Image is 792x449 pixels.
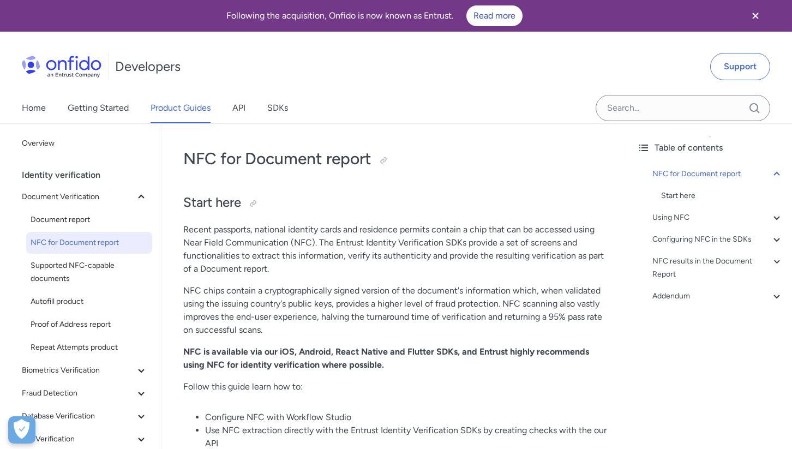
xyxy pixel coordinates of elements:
span: Document report [31,213,148,226]
button: Document Verification [17,186,152,208]
span: Fraud Detection [22,387,135,400]
span: Database Verification [22,410,135,423]
a: NFC for Document report [652,167,783,181]
span: Biometrics Verification [22,364,135,377]
svg: Close banner [749,9,762,22]
p: Recent passports, national identity cards and residence permits contain a chip that can be access... [183,223,607,276]
span: Supported NFC-capable documents [31,259,148,285]
div: Identity verification [22,164,157,186]
h1: NFC for Document report [183,148,607,170]
a: Supported NFC-capable documents [26,255,152,290]
a: NFC results in the Document Report [652,255,783,281]
span: eID Verification [22,433,135,446]
a: Using NFC [652,211,783,224]
span: Repeat Attempts product [31,341,148,354]
div: Cookie Preferences [8,416,35,444]
a: NFC for Document report [26,232,152,254]
a: SDKs [267,93,288,123]
a: Proof of Address report [26,314,152,336]
a: Read more [466,5,523,26]
span: Document Verification [22,190,135,203]
a: Autofill product [26,291,152,313]
strong: NFC is available via our iOS, Android, React Native and Flutter SDKs, and Entrust highly recommen... [183,346,589,370]
h1: Developers [115,58,181,75]
li: Configure NFC with Workflow Studio [205,411,607,424]
input: Onfido search input field [596,95,770,121]
span: NFC for Document report [31,236,148,249]
button: Database Verification [17,405,152,427]
a: Addendum [652,290,783,303]
div: Table of contents [637,141,783,154]
button: Close banner [735,2,776,29]
a: Support [710,53,770,80]
a: Overview [17,133,152,154]
span: Proof of Address report [31,318,148,331]
a: Document report [26,209,152,231]
button: Biometrics Verification [17,360,152,381]
span: Overview [22,137,148,150]
h2: Start here [183,194,607,212]
a: Repeat Attempts product [26,337,152,358]
a: Configuring NFC in the SDKs [652,233,783,246]
p: NFC chips contain a cryptographically signed version of the document's information which, when va... [183,284,607,337]
button: Open Preferences [8,416,35,444]
a: Home [22,93,46,123]
div: Following the acquisition, Onfido is now known as Entrust. [13,5,735,26]
button: Fraud Detection [17,382,152,404]
a: Start here [661,189,783,202]
a: Product Guides [151,93,211,123]
img: Onfido Logo [22,56,101,77]
p: Follow this guide learn how to: [183,380,607,393]
a: Getting Started [68,93,129,123]
a: API [232,93,245,123]
span: Autofill product [31,295,148,308]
